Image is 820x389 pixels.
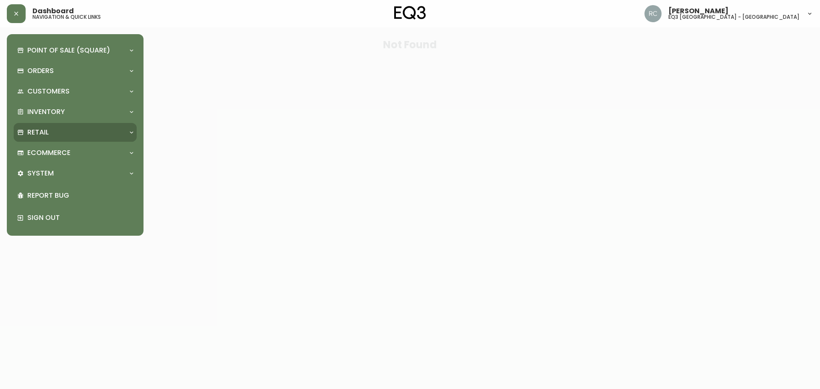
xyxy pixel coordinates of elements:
[14,41,137,60] div: Point of Sale (Square)
[27,169,54,178] p: System
[27,87,70,96] p: Customers
[14,82,137,101] div: Customers
[27,107,65,117] p: Inventory
[394,6,426,20] img: logo
[14,164,137,183] div: System
[668,8,729,15] span: [PERSON_NAME]
[32,15,101,20] h5: navigation & quick links
[14,143,137,162] div: Ecommerce
[14,61,137,80] div: Orders
[14,207,137,229] div: Sign Out
[27,128,49,137] p: Retail
[14,123,137,142] div: Retail
[27,148,70,158] p: Ecommerce
[27,213,133,222] p: Sign Out
[14,102,137,121] div: Inventory
[644,5,662,22] img: 75cc83b809079a11c15b21e94bbc0507
[14,184,137,207] div: Report Bug
[32,8,74,15] span: Dashboard
[668,15,799,20] h5: eq3 [GEOGRAPHIC_DATA] - [GEOGRAPHIC_DATA]
[27,66,54,76] p: Orders
[27,46,110,55] p: Point of Sale (Square)
[27,191,133,200] p: Report Bug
